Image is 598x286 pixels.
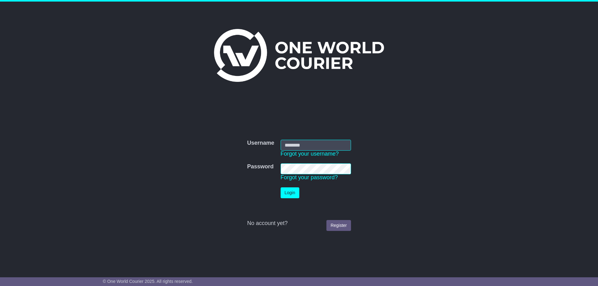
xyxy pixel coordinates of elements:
a: Register [326,220,351,231]
label: Username [247,140,274,147]
a: Forgot your username? [281,151,339,157]
button: Login [281,187,299,198]
label: Password [247,163,273,170]
img: One World [214,29,384,82]
span: © One World Courier 2025. All rights reserved. [103,279,193,284]
a: Forgot your password? [281,174,338,181]
div: No account yet? [247,220,351,227]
